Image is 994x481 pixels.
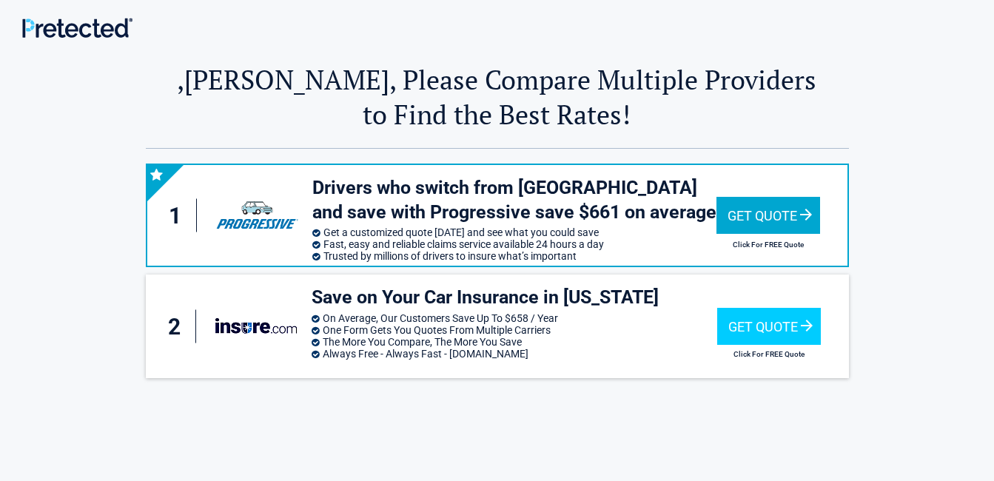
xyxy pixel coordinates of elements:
[312,312,717,324] li: On Average, Our Customers Save Up To $658 / Year
[146,62,849,132] h2: ,[PERSON_NAME], Please Compare Multiple Providers to Find the Best Rates!
[312,226,716,238] li: Get a customized quote [DATE] and see what you could save
[312,250,716,262] li: Trusted by millions of drivers to insure what’s important
[312,348,717,360] li: Always Free - Always Fast - [DOMAIN_NAME]
[312,324,717,336] li: One Form Gets You Quotes From Multiple Carriers
[22,18,132,38] img: Main Logo
[161,310,196,343] div: 2
[209,192,304,238] img: progressive's logo
[312,336,717,348] li: The More You Compare, The More You Save
[716,197,820,234] div: Get Quote
[212,301,300,351] img: insure's logo
[312,176,716,224] h3: Drivers who switch from [GEOGRAPHIC_DATA] and save with Progressive save $661 on average
[162,199,198,232] div: 1
[312,286,717,310] h3: Save on Your Car Insurance in [US_STATE]
[312,238,716,250] li: Fast, easy and reliable claims service available 24 hours a day
[717,350,821,358] h2: Click For FREE Quote
[717,308,821,345] div: Get Quote
[716,240,820,249] h2: Click For FREE Quote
